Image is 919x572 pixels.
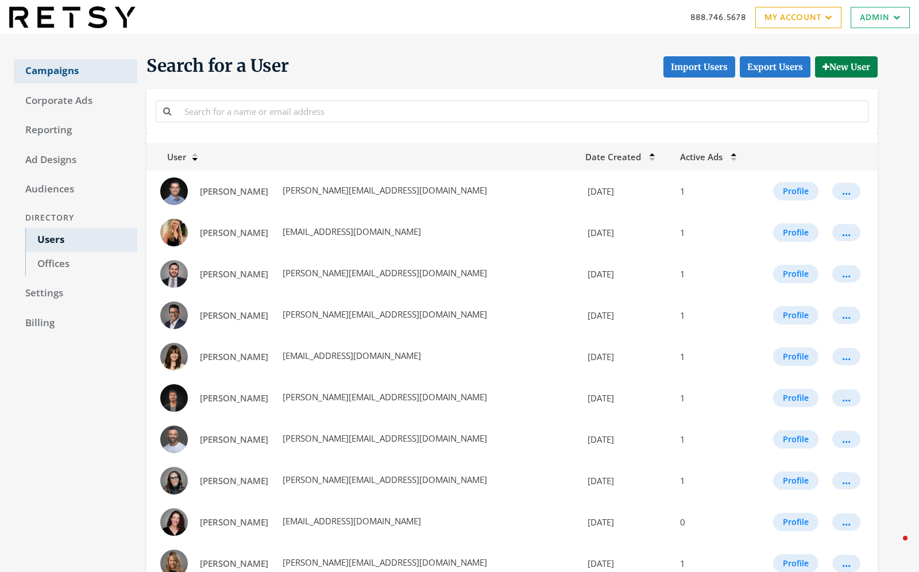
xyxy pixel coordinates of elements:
[673,501,752,543] td: 0
[842,439,851,440] div: ...
[663,56,735,78] button: Import Users
[773,306,818,324] button: Profile
[160,508,188,536] img: Amy Kaplan profile
[842,273,851,275] div: ...
[280,184,487,196] span: [PERSON_NAME][EMAIL_ADDRESS][DOMAIN_NAME]
[673,460,752,501] td: 1
[280,391,487,403] span: [PERSON_NAME][EMAIL_ADDRESS][DOMAIN_NAME]
[673,377,752,419] td: 1
[177,101,868,122] input: Search for a name or email address
[832,307,860,324] button: ...
[14,118,137,142] a: Reporting
[773,513,818,531] button: Profile
[25,228,137,252] a: Users
[25,252,137,276] a: Offices
[280,432,487,444] span: [PERSON_NAME][EMAIL_ADDRESS][DOMAIN_NAME]
[578,336,673,377] td: [DATE]
[160,302,188,329] img: Adam Hizme profile
[673,253,752,295] td: 1
[773,471,818,490] button: Profile
[842,397,851,399] div: ...
[578,171,673,212] td: [DATE]
[192,512,276,533] a: [PERSON_NAME]
[200,268,268,280] span: [PERSON_NAME]
[280,556,487,568] span: [PERSON_NAME][EMAIL_ADDRESS][DOMAIN_NAME]
[9,6,136,28] img: Adwerx
[842,563,851,564] div: ...
[832,472,860,489] button: ...
[773,223,818,242] button: Profile
[773,347,818,366] button: Profile
[740,56,810,78] a: Export Users
[146,55,289,78] span: Search for a User
[842,232,851,233] div: ...
[192,222,276,244] a: [PERSON_NAME]
[578,460,673,501] td: [DATE]
[160,426,188,453] img: Alex Smith profile
[200,475,268,486] span: [PERSON_NAME]
[153,151,186,163] span: User
[14,281,137,306] a: Settings
[773,430,818,449] button: Profile
[200,310,268,321] span: [PERSON_NAME]
[773,182,818,200] button: Profile
[680,151,723,163] span: Active Ads
[192,264,276,285] a: [PERSON_NAME]
[880,533,908,561] iframe: Intercom live chat
[673,336,752,377] td: 1
[832,513,860,531] button: ...
[192,181,276,202] a: [PERSON_NAME]
[200,434,268,445] span: [PERSON_NAME]
[842,480,851,481] div: ...
[578,501,673,543] td: [DATE]
[832,431,860,448] button: ...
[14,177,137,202] a: Audiences
[200,185,268,197] span: [PERSON_NAME]
[815,56,878,78] button: New User
[200,392,268,404] span: [PERSON_NAME]
[14,207,137,229] div: Directory
[280,226,421,237] span: [EMAIL_ADDRESS][DOMAIN_NAME]
[160,219,188,246] img: Abby Mayes profile
[578,212,673,253] td: [DATE]
[673,419,752,460] td: 1
[673,212,752,253] td: 1
[280,308,487,320] span: [PERSON_NAME][EMAIL_ADDRESS][DOMAIN_NAME]
[690,11,746,23] a: 888.746.5678
[851,7,910,28] a: Admin
[200,227,268,238] span: [PERSON_NAME]
[14,89,137,113] a: Corporate Ads
[200,351,268,362] span: [PERSON_NAME]
[160,384,188,412] img: Alex Jones profile
[832,183,860,200] button: ...
[280,267,487,279] span: [PERSON_NAME][EMAIL_ADDRESS][DOMAIN_NAME]
[192,429,276,450] a: [PERSON_NAME]
[585,151,641,163] span: Date Created
[842,521,851,523] div: ...
[14,59,137,83] a: Campaigns
[673,295,752,336] td: 1
[842,315,851,316] div: ...
[773,265,818,283] button: Profile
[773,389,818,407] button: Profile
[842,191,851,192] div: ...
[842,356,851,357] div: ...
[578,295,673,336] td: [DATE]
[673,171,752,212] td: 1
[280,474,487,485] span: [PERSON_NAME][EMAIL_ADDRESS][DOMAIN_NAME]
[192,305,276,326] a: [PERSON_NAME]
[578,377,673,419] td: [DATE]
[160,260,188,288] img: Adam Bailey profile
[160,177,188,205] img: Aaron Church profile
[280,515,421,527] span: [EMAIL_ADDRESS][DOMAIN_NAME]
[160,467,188,494] img: Alma Klechak profile
[160,343,188,370] img: Aleca Sayler profile
[192,388,276,409] a: [PERSON_NAME]
[832,389,860,407] button: ...
[192,346,276,368] a: [PERSON_NAME]
[14,311,137,335] a: Billing
[755,7,841,28] a: My Account
[200,558,268,569] span: [PERSON_NAME]
[832,555,860,572] button: ...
